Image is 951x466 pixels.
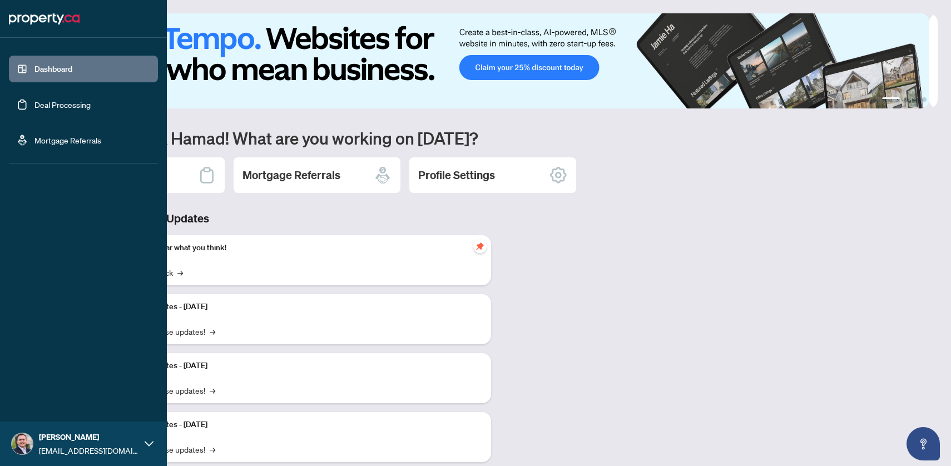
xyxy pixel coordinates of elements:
[210,443,215,455] span: →
[117,242,482,254] p: We want to hear what you think!
[58,211,491,226] h3: Brokerage & Industry Updates
[58,127,938,148] h1: Welcome back Hamad! What are you working on [DATE]?
[907,427,940,460] button: Open asap
[117,360,482,372] p: Platform Updates - [DATE]
[34,135,101,145] a: Mortgage Referrals
[904,97,909,102] button: 2
[177,266,183,279] span: →
[117,301,482,313] p: Platform Updates - [DATE]
[9,10,80,28] img: logo
[418,167,495,183] h2: Profile Settings
[210,325,215,338] span: →
[210,384,215,396] span: →
[34,64,72,74] a: Dashboard
[473,240,487,253] span: pushpin
[242,167,340,183] h2: Mortgage Referrals
[882,97,900,102] button: 1
[39,444,139,457] span: [EMAIL_ADDRESS][DOMAIN_NAME]
[922,97,927,102] button: 4
[58,13,929,108] img: Slide 0
[34,100,91,110] a: Deal Processing
[117,419,482,431] p: Platform Updates - [DATE]
[913,97,918,102] button: 3
[39,431,139,443] span: [PERSON_NAME]
[12,433,33,454] img: Profile Icon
